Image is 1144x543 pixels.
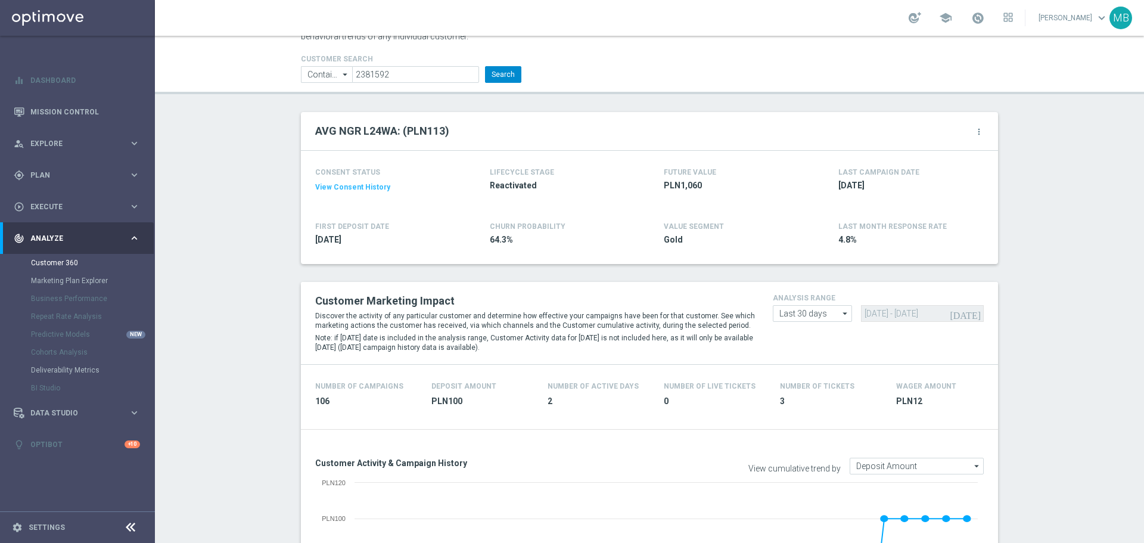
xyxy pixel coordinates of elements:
[773,305,852,322] input: analysis range
[29,524,65,531] a: Settings
[301,66,352,83] input: Contains
[315,382,403,390] h4: Number of Campaigns
[664,382,756,390] h4: Number Of Live Tickets
[939,11,952,24] span: school
[322,515,346,522] text: PLN100
[773,294,984,302] h4: analysis range
[30,96,140,128] a: Mission Control
[780,396,882,407] span: 3
[14,233,129,244] div: Analyze
[30,64,140,96] a: Dashboard
[490,180,629,191] span: Reactivated
[490,234,629,246] span: 64.3%
[14,170,129,181] div: Plan
[315,182,390,193] button: View Consent History
[548,396,649,407] span: 2
[315,222,389,231] h4: FIRST DEPOSIT DATE
[14,170,24,181] i: gps_fixed
[664,180,803,191] span: PLN1,060
[129,407,140,418] i: keyboard_arrow_right
[31,325,154,343] div: Predictive Models
[13,202,141,212] button: play_circle_outline Execute keyboard_arrow_right
[31,379,154,397] div: BI Studio
[30,172,129,179] span: Plan
[315,294,755,308] h2: Customer Marketing Impact
[31,365,124,375] a: Deliverability Metrics
[13,234,141,243] button: track_changes Analyze keyboard_arrow_right
[31,276,124,286] a: Marketing Plan Explorer
[838,234,978,246] span: 4.8%
[748,464,841,474] label: View cumulative trend by
[13,408,141,418] button: Data Studio keyboard_arrow_right
[13,440,141,449] button: lightbulb Optibot +10
[315,168,455,176] h4: CONSENT STATUS
[780,382,854,390] h4: Number Of Tickets
[1109,7,1132,29] div: MB
[315,311,755,330] p: Discover the activity of any particular customer and determine how effective your campaigns have ...
[129,232,140,244] i: keyboard_arrow_right
[840,306,851,321] i: arrow_drop_down
[664,222,724,231] h4: VALUE SEGMENT
[14,138,129,149] div: Explore
[896,382,956,390] h4: Wager Amount
[14,201,24,212] i: play_circle_outline
[13,76,141,85] button: equalizer Dashboard
[13,139,141,148] button: person_search Explore keyboard_arrow_right
[315,458,641,468] h3: Customer Activity & Campaign History
[838,222,947,231] span: LAST MONTH RESPONSE RATE
[31,290,154,308] div: Business Performance
[14,75,24,86] i: equalizer
[315,124,449,138] h2: AVG NGR L24WA: (PLN113)
[315,333,755,352] p: Note: if [DATE] date is included in the analysis range, Customer Activity data for [DATE] is not ...
[14,138,24,149] i: person_search
[31,308,154,325] div: Repeat Rate Analysis
[301,55,521,63] h4: CUSTOMER SEARCH
[30,429,125,460] a: Optibot
[664,168,716,176] h4: FUTURE VALUE
[13,170,141,180] button: gps_fixed Plan keyboard_arrow_right
[838,180,978,191] span: 2025-09-08
[129,138,140,149] i: keyboard_arrow_right
[126,331,145,339] div: NEW
[31,343,154,361] div: Cohorts Analysis
[664,234,803,246] span: Gold
[315,396,417,407] span: 106
[14,429,140,460] div: Optibot
[431,382,496,390] h4: Deposit Amount
[31,272,154,290] div: Marketing Plan Explorer
[14,439,24,450] i: lightbulb
[340,67,352,82] i: arrow_drop_down
[664,396,766,407] span: 0
[896,396,998,407] span: PLN12
[1037,9,1109,27] a: [PERSON_NAME]keyboard_arrow_down
[1095,11,1108,24] span: keyboard_arrow_down
[14,233,24,244] i: track_changes
[485,66,521,83] button: Search
[13,107,141,117] button: Mission Control
[30,140,129,147] span: Explore
[838,168,919,176] h4: LAST CAMPAIGN DATE
[12,522,23,533] i: settings
[129,201,140,212] i: keyboard_arrow_right
[315,234,455,246] span: 2022-08-26
[31,254,154,272] div: Customer 360
[31,361,154,379] div: Deliverability Metrics
[322,479,346,486] text: PLN120
[490,168,554,176] h4: LIFECYCLE STAGE
[125,440,140,448] div: +10
[31,258,124,268] a: Customer 360
[30,203,129,210] span: Execute
[30,409,129,417] span: Data Studio
[431,396,533,407] span: PLN100
[30,235,129,242] span: Analyze
[971,458,983,474] i: arrow_drop_down
[14,408,129,418] div: Data Studio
